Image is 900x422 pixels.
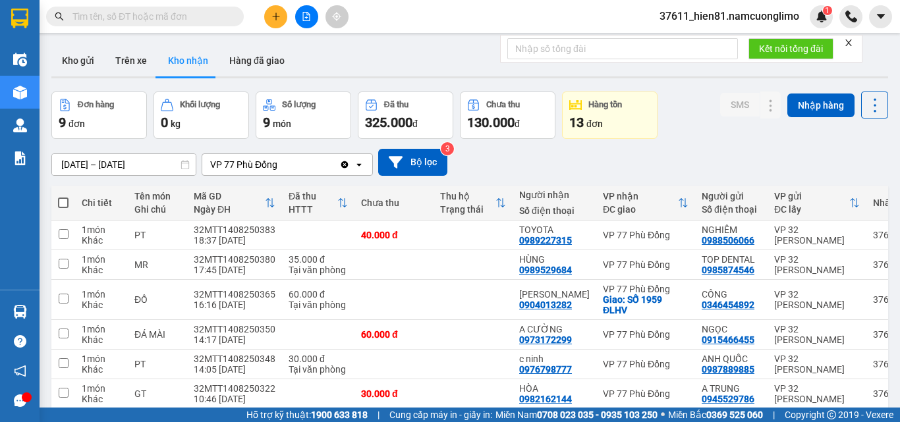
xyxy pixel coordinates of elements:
span: 130.000 [467,115,515,130]
span: 1 [825,6,830,15]
input: Selected VP 77 Phù Đổng. [279,158,280,171]
div: 32MTT1408250322 [194,383,275,394]
div: 32MTT1408250365 [194,289,275,300]
div: 1 món [82,224,121,235]
div: TOYOTA [519,224,590,235]
button: file-add [295,5,318,28]
div: VP 32 [PERSON_NAME] [774,289,860,310]
div: 0987889885 [702,364,754,375]
img: phone-icon [845,11,857,22]
div: VP 77 Phù Đổng [603,284,689,294]
div: 32MTT1408250348 [194,354,275,364]
span: notification [14,365,26,377]
svg: Clear value [339,159,350,170]
svg: open [354,159,364,170]
div: PT [134,230,181,240]
span: 9 [59,115,66,130]
button: Khối lượng0kg [154,92,249,139]
button: aim [325,5,349,28]
th: Toggle SortBy [596,186,695,221]
div: Tại văn phòng [289,265,348,275]
div: 0989529684 [519,265,572,275]
img: warehouse-icon [13,119,27,132]
div: 1 món [82,324,121,334]
span: 325.000 [365,115,412,130]
div: Đơn hàng [78,100,114,109]
button: Chưa thu130.000đ [460,92,555,139]
div: Người nhận [519,190,590,200]
div: 18:37 [DATE] [194,235,275,246]
div: 0346454892 [702,300,754,310]
strong: 0708 023 035 - 0935 103 250 [537,409,658,420]
div: VP 77 Phù Đổng [603,259,689,270]
div: 0904013282 [519,300,572,310]
div: 32MTT1408250350 [194,324,275,334]
div: C NGỌC [519,289,590,300]
th: Toggle SortBy [187,186,282,221]
div: VP 77 Phù Đổng [603,359,689,369]
span: Miền Nam [495,408,658,422]
span: | [378,408,380,422]
div: NGỌC [702,324,761,334]
span: đơn [586,119,603,129]
div: 0985874546 [702,265,754,275]
div: VP 32 [PERSON_NAME] [774,224,860,246]
div: Ghi chú [134,204,181,215]
img: logo-vxr [11,9,28,28]
div: 1 món [82,354,121,364]
div: 0976798777 [519,364,572,375]
div: MR [134,259,181,270]
sup: 3 [441,142,454,155]
div: Ngày ĐH [194,204,265,215]
div: ĐÁ MÀI [134,329,181,340]
div: c ninh [519,354,590,364]
div: 0982162144 [519,394,572,404]
div: Chưa thu [361,198,427,208]
div: PT [134,359,181,369]
button: caret-down [869,5,892,28]
img: solution-icon [13,151,27,165]
div: Mã GD [194,191,265,201]
div: A TRUNG [702,383,761,394]
button: Hàng đã giao [219,45,295,76]
div: 0915466455 [702,334,754,345]
sup: 1 [823,6,832,15]
div: 14:05 [DATE] [194,364,275,375]
span: message [14,394,26,407]
div: ĐC giao [603,204,678,215]
span: 37611_hien81.namcuonglimo [649,8,810,24]
div: VP 77 Phù Đổng [603,329,689,340]
button: Trên xe [105,45,157,76]
div: 16:16 [DATE] [194,300,275,310]
div: 0973172299 [519,334,572,345]
div: Thu hộ [440,191,495,201]
img: warehouse-icon [13,86,27,99]
div: VP 32 [PERSON_NAME] [774,324,860,345]
div: Số điện thoại [519,205,590,216]
div: Chi tiết [82,198,121,208]
div: 17:45 [DATE] [194,265,275,275]
span: 0 [161,115,168,130]
button: Đã thu325.000đ [358,92,453,139]
div: TOP DENTAL [702,254,761,265]
div: NGHIÊM [702,224,761,235]
strong: 0369 525 060 [706,409,763,420]
div: VP 32 [PERSON_NAME] [774,354,860,375]
div: 1 món [82,254,121,265]
div: HÙNG [519,254,590,265]
div: 14:17 [DATE] [194,334,275,345]
button: plus [264,5,287,28]
strong: 1900 633 818 [311,409,368,420]
div: 40.000 đ [361,230,427,240]
div: ĐỒ [134,294,181,305]
span: Hỗ trợ kỹ thuật: [246,408,368,422]
div: GT [134,388,181,399]
div: VP nhận [603,191,678,201]
div: Đã thu [289,191,337,201]
div: Đã thu [384,100,408,109]
div: 60.000 đ [361,329,427,340]
div: 0945529786 [702,394,754,404]
button: Bộ lọc [378,149,447,176]
th: Toggle SortBy [768,186,866,221]
button: SMS [720,93,760,117]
